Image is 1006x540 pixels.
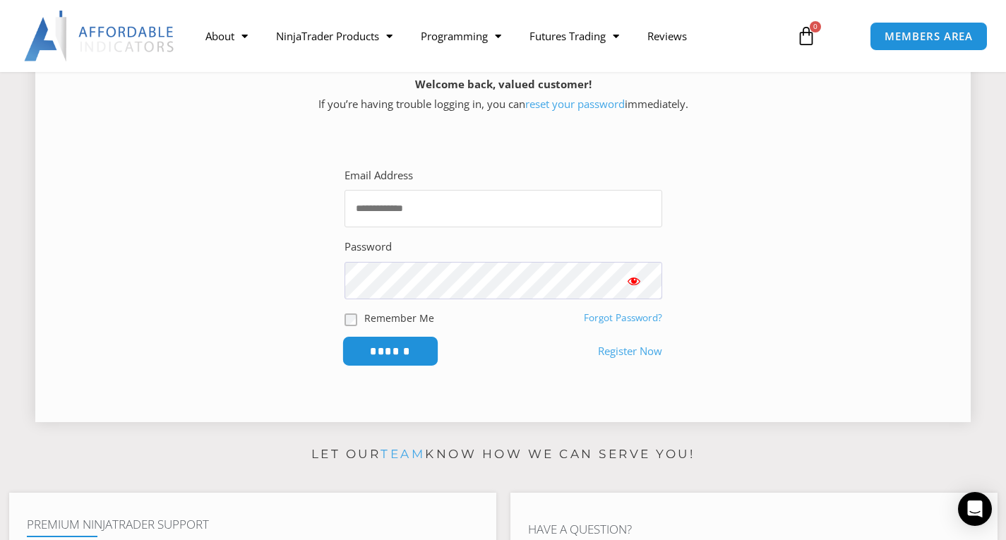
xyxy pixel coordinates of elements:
button: Show password [606,262,662,299]
p: If you’re having trouble logging in, you can immediately. [60,75,946,114]
a: Register Now [598,342,662,361]
a: team [381,447,425,461]
a: Reviews [633,20,701,52]
nav: Menu [191,20,785,52]
span: MEMBERS AREA [885,31,973,42]
a: MEMBERS AREA [870,22,988,51]
a: Futures Trading [515,20,633,52]
a: 0 [775,16,837,56]
img: LogoAI | Affordable Indicators – NinjaTrader [24,11,176,61]
span: 0 [810,21,821,32]
label: Remember Me [364,311,434,325]
a: Programming [407,20,515,52]
strong: Welcome back, valued customer! [415,77,592,91]
a: reset your password [525,97,625,111]
a: NinjaTrader Products [262,20,407,52]
label: Password [345,237,392,257]
h4: Premium NinjaTrader Support [27,517,479,532]
div: Open Intercom Messenger [958,492,992,526]
a: Forgot Password? [584,311,662,324]
a: About [191,20,262,52]
h4: Have A Question? [528,522,980,536]
label: Email Address [345,166,413,186]
p: Let our know how we can serve you! [9,443,998,466]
